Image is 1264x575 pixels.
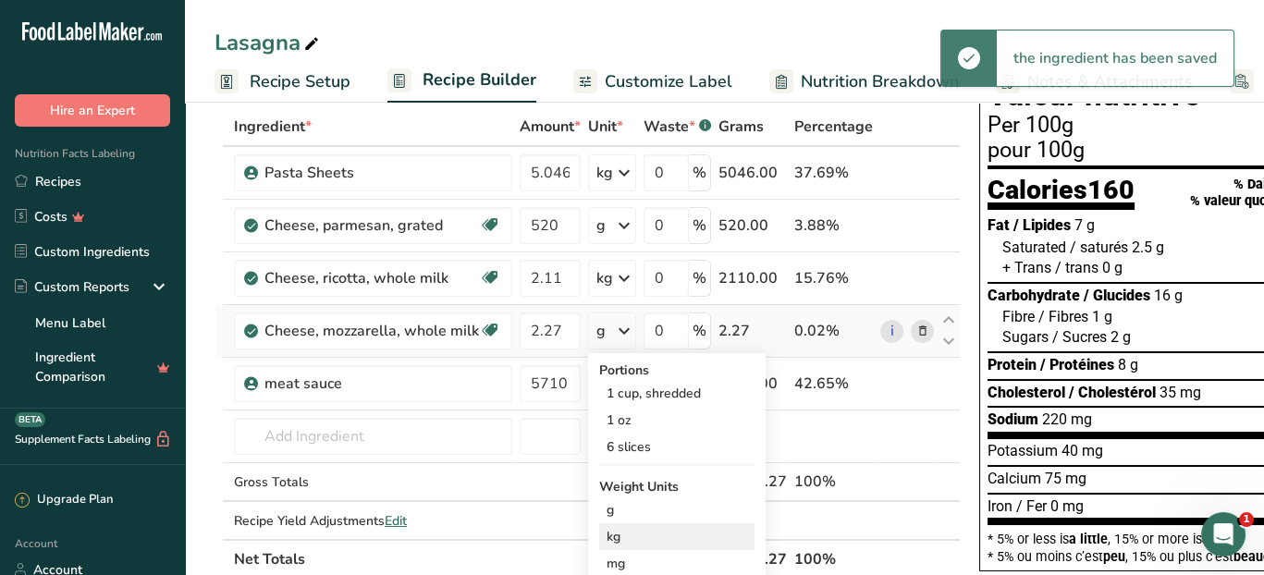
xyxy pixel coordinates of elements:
[264,267,479,289] div: Cheese, ricotta, whole milk
[718,267,787,289] div: 2110.00
[596,162,613,184] div: kg
[1055,259,1098,276] span: / trans
[988,216,1010,234] span: Fat
[988,356,1037,373] span: Protein
[1040,356,1114,373] span: / Protéines
[520,116,581,138] span: Amount
[644,116,711,138] div: Waste
[385,512,407,530] span: Edit
[423,67,536,92] span: Recipe Builder
[794,267,873,289] div: 15.76%
[1118,356,1138,373] span: 8 g
[1132,239,1164,256] span: 2.5 g
[1069,532,1108,546] span: a little
[387,59,536,104] a: Recipe Builder
[1013,216,1071,234] span: / Lipides
[1002,308,1035,325] span: Fibre
[1087,174,1135,205] span: 160
[596,267,613,289] div: kg
[1074,216,1095,234] span: 7 g
[15,412,45,427] div: BETA
[988,442,1058,459] span: Potassium
[794,214,873,237] div: 3.88%
[573,61,732,103] a: Customize Label
[15,277,129,297] div: Custom Reports
[1042,410,1092,428] span: 220 mg
[1160,384,1201,401] span: 35 mg
[1002,259,1051,276] span: + Trans
[234,418,512,455] input: Add Ingredient
[1154,287,1183,304] span: 16 g
[1038,308,1088,325] span: / Fibres
[718,162,787,184] div: 5046.00
[599,407,755,434] div: 1 oz
[264,373,496,395] div: meat sauce
[588,116,623,138] span: Unit
[794,373,873,395] div: 42.65%
[718,214,787,237] div: 520.00
[718,116,764,138] span: Grams
[988,410,1038,428] span: Sodium
[596,320,606,342] div: g
[264,320,479,342] div: Cheese, mozzarella, whole milk
[1069,384,1156,401] span: / Cholestérol
[250,69,350,94] span: Recipe Setup
[1084,287,1150,304] span: / Glucides
[1103,549,1125,564] span: peu
[599,434,755,460] div: 6 slices
[599,477,755,496] div: Weight Units
[794,116,873,138] span: Percentage
[1092,308,1112,325] span: 1 g
[801,69,959,94] span: Nutrition Breakdown
[988,470,1041,487] span: Calcium
[596,214,606,237] div: g
[794,471,873,493] div: 100%
[15,491,113,509] div: Upgrade Plan
[1045,470,1086,487] span: 75 mg
[1201,512,1246,557] iframe: Intercom live chat
[1016,497,1047,515] span: / Fer
[1102,259,1123,276] span: 0 g
[215,26,323,59] div: Lasagna
[599,496,755,523] div: g
[264,162,496,184] div: Pasta Sheets
[1111,328,1131,346] span: 2 g
[769,61,959,103] a: Nutrition Breakdown
[988,384,1065,401] span: Cholesterol
[794,162,873,184] div: 37.69%
[215,61,350,103] a: Recipe Setup
[1062,442,1103,459] span: 40 mg
[1002,239,1066,256] span: Saturated
[1239,512,1254,527] span: 1
[234,511,512,531] div: Recipe Yield Adjustments
[988,497,1012,515] span: Iron
[599,380,755,407] div: 1 cup, shredded
[1052,328,1107,346] span: / Sucres
[599,523,755,550] div: kg
[605,69,732,94] span: Customize Label
[988,287,1080,304] span: Carbohydrate
[880,320,903,343] a: i
[718,320,787,342] div: 2.27
[794,320,873,342] div: 0.02%
[997,31,1233,86] div: the ingredient has been saved
[234,116,312,138] span: Ingredient
[234,472,512,492] div: Gross Totals
[15,94,170,127] button: Hire an Expert
[264,214,479,237] div: Cheese, parmesan, grated
[1050,497,1084,515] span: 0 mg
[1070,239,1128,256] span: / saturés
[988,177,1135,211] div: Calories
[1002,328,1049,346] span: Sugars
[599,361,755,380] div: Portions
